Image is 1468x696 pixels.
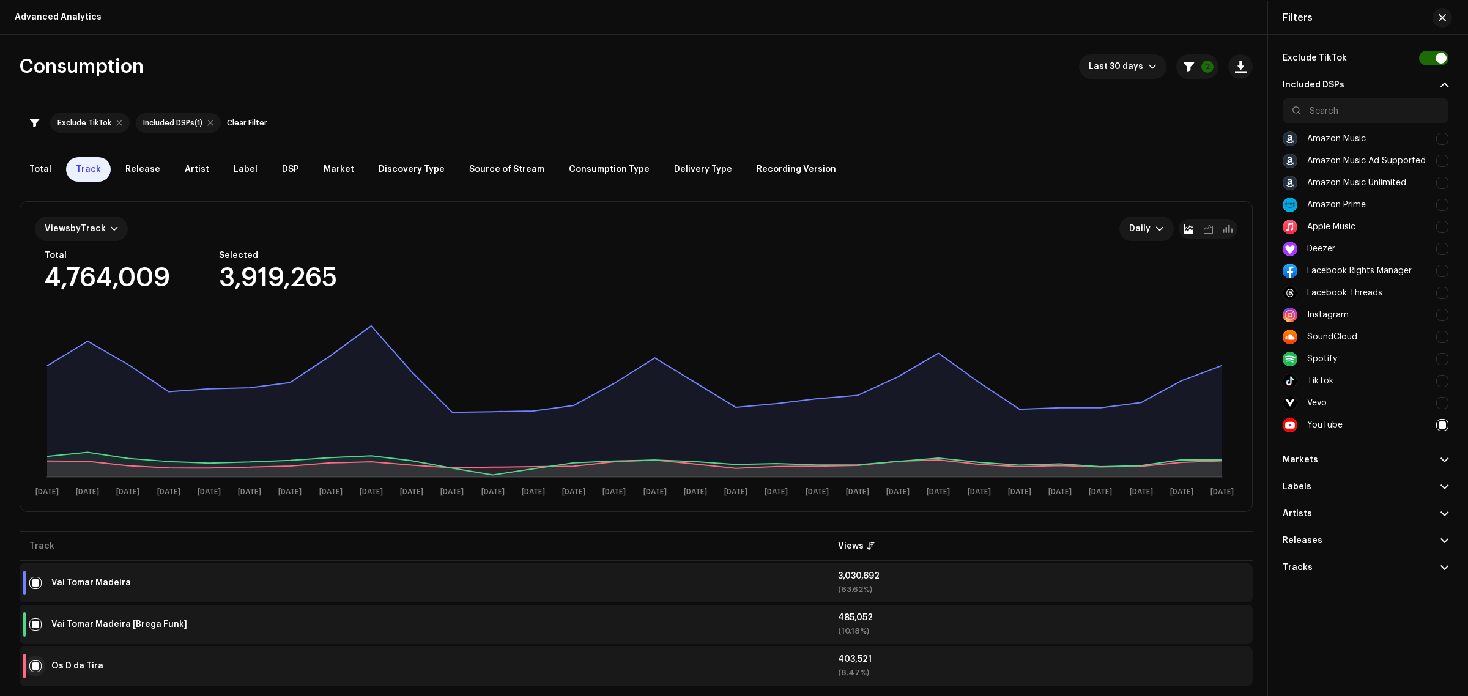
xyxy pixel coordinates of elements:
text: [DATE] [846,488,869,496]
div: Clear Filter [227,113,267,133]
text: [DATE] [643,488,667,496]
span: Daily [1129,217,1155,241]
div: (63.62%) [838,585,1243,594]
text: [DATE] [440,488,464,496]
text: [DATE] [1170,488,1193,496]
text: [DATE] [602,488,626,496]
span: Label [234,165,258,174]
text: [DATE] [522,488,545,496]
text: [DATE] [1210,488,1234,496]
text: [DATE] [1089,488,1112,496]
text: [DATE] [886,488,910,496]
text: [DATE] [684,488,707,496]
span: Discovery Type [379,165,445,174]
div: (8.47%) [838,668,1243,677]
text: [DATE] [927,488,950,496]
text: [DATE] [198,488,221,496]
text: [DATE] [806,488,829,496]
span: Recording Version [757,165,836,174]
div: dropdown trigger [1148,54,1157,79]
span: DSP [282,165,299,174]
button: 2 [1176,54,1218,79]
text: [DATE] [360,488,383,496]
span: Source of Stream [469,165,544,174]
text: [DATE] [562,488,585,496]
span: Market [324,165,354,174]
p-badge: 2 [1201,61,1214,73]
text: [DATE] [724,488,747,496]
div: (10.18%) [838,627,1243,635]
div: Selected [219,251,337,261]
div: 485,052 [838,613,1243,622]
text: [DATE] [319,488,343,496]
span: Delivery Type [674,165,732,174]
div: 403,521 [838,655,1243,664]
text: [DATE] [400,488,423,496]
text: [DATE] [278,488,302,496]
text: [DATE] [968,488,991,496]
text: [DATE] [238,488,261,496]
span: Consumption Type [569,165,650,174]
text: [DATE] [1008,488,1031,496]
text: [DATE] [481,488,505,496]
text: [DATE] [1048,488,1072,496]
span: Artist [185,165,209,174]
div: 3,030,692 [838,572,1243,580]
text: [DATE] [1130,488,1153,496]
div: dropdown trigger [1155,217,1164,241]
span: Last 30 days [1089,54,1148,79]
text: [DATE] [765,488,788,496]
